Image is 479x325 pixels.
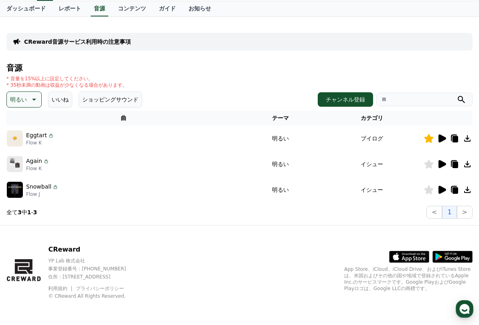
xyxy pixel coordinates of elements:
th: テーマ [241,111,320,126]
button: ショッピングサウンド [79,91,142,108]
p: CReward [48,245,142,254]
a: Settings [319,303,477,323]
a: プライバシーポリシー [76,286,124,291]
td: 明るい [241,126,320,151]
a: Home [2,303,160,323]
p: * 35秒未満の動画は収益が少なくなる場合があります。 [6,82,127,88]
img: music [7,182,23,198]
th: カテゴリ [320,111,424,126]
span: Home [74,315,89,321]
p: YP Lab 株式会社 [48,258,142,264]
a: Messages [160,303,319,323]
a: ガイド [152,1,182,16]
td: 明るい [241,151,320,177]
a: 利用規約 [48,286,73,291]
img: music [7,130,23,146]
img: music [7,156,23,172]
button: いいね [48,91,72,108]
span: Settings [387,315,408,321]
span: Messages [227,315,252,322]
a: 音源 [91,1,108,16]
p: 住所 : [STREET_ADDRESS] [48,274,142,280]
p: 事業登録番号 : [PHONE_NUMBER] [48,266,142,272]
p: © CReward All Rights Reserved. [48,293,142,299]
button: チャンネル登録 [318,92,373,107]
p: Flow K [26,140,54,146]
button: 明るい [6,91,42,108]
a: コンテンツ [112,1,152,16]
p: 全て 中 - [6,208,37,216]
a: お知らせ [182,1,217,16]
button: > [457,206,473,219]
td: イシュー [320,151,424,177]
button: 1 [442,206,457,219]
p: * 音量を15%以上に設定してください。 [6,75,127,82]
p: Flow J [26,191,59,197]
p: 明るい [10,94,27,105]
td: ブイログ [320,126,424,151]
th: 曲 [6,111,241,126]
button: < [426,206,442,219]
p: App Store、iCloud、iCloud Drive、およびiTunes Storeは、米国およびその他の国や地域で登録されているApple Inc.のサービスマークです。Google P... [344,266,473,292]
td: 明るい [241,177,320,203]
strong: 3 [18,209,22,215]
a: レポート [52,1,87,16]
td: イシュー [320,177,424,203]
p: Snowball [26,183,51,191]
p: Flow K [26,165,49,172]
h4: 音源 [6,63,473,72]
strong: 1 [27,209,31,215]
a: CReward音源サービス利用時の注意事項 [24,38,131,46]
strong: 3 [33,209,37,215]
p: Again [26,157,42,165]
p: Eggtart [26,131,47,140]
